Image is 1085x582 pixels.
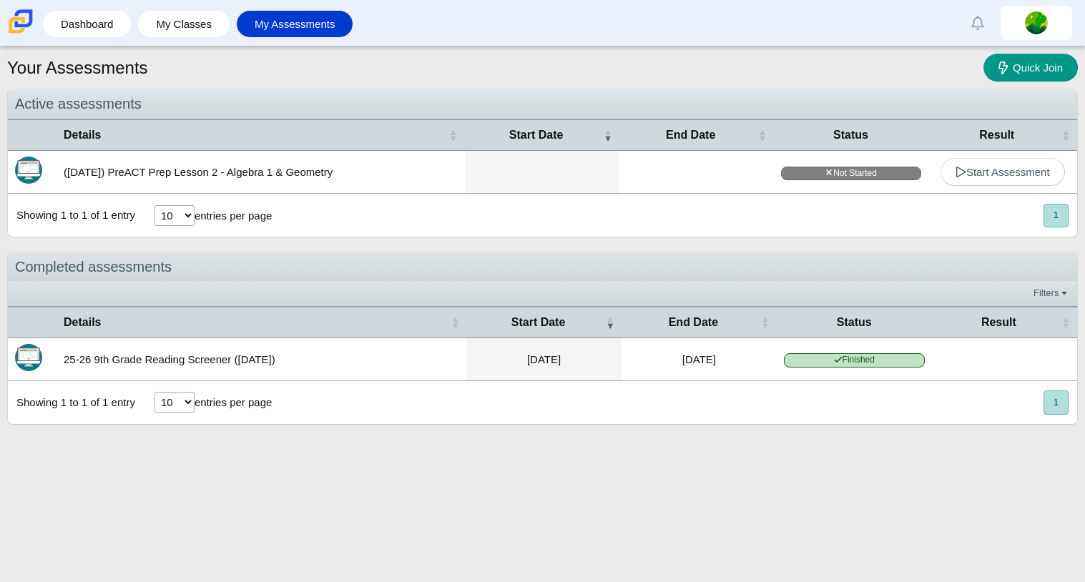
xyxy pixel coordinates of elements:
[939,315,1059,330] span: Result
[1030,286,1074,300] a: Filters
[57,338,466,381] td: 25-26 9th Grade Reading Screener ([DATE])
[936,127,1059,143] span: Result
[956,166,1050,178] span: Start Assessment
[472,127,601,143] span: Start Date
[195,396,272,408] label: entries per page
[781,167,921,180] span: Not Started
[6,6,36,36] img: Carmen School of Science & Technology
[1025,11,1048,34] img: evan.mecca.OlOUcr
[451,315,459,330] span: Details : Activate to sort
[15,344,42,371] img: Itembank
[64,127,446,143] span: Details
[8,89,1077,119] div: Active assessments
[8,252,1077,282] div: Completed assessments
[604,128,612,142] span: Start Date : Activate to remove sorting
[629,315,758,330] span: End Date
[1061,315,1070,330] span: Result : Activate to sort
[1042,390,1069,414] nav: pagination
[57,151,465,194] td: ([DATE]) PreACT Prep Lesson 2 - Algebra 1 & Geometry
[64,315,448,330] span: Details
[784,315,925,330] span: Status
[195,209,272,222] label: entries per page
[8,381,135,424] div: Showing 1 to 1 of 1 entry
[7,56,148,80] h1: Your Assessments
[1044,390,1069,414] button: 1
[606,315,614,330] span: Start Date : Activate to remove sorting
[449,128,458,142] span: Details : Activate to sort
[962,7,993,39] a: Alerts
[527,353,561,365] time: Aug 21, 2025 at 11:40 AM
[627,127,755,143] span: End Date
[15,157,42,184] img: Itembank
[1001,6,1072,40] a: evan.mecca.OlOUcr
[758,128,767,142] span: End Date : Activate to sort
[50,11,124,37] a: Dashboard
[1044,204,1069,227] button: 1
[145,11,222,37] a: My Classes
[682,353,716,365] time: Aug 21, 2025 at 12:02 PM
[761,315,770,330] span: End Date : Activate to sort
[941,158,1065,186] a: Start Assessment
[1061,128,1070,142] span: Result : Activate to sort
[1042,204,1069,227] nav: pagination
[781,127,921,143] span: Status
[983,54,1078,82] a: Quick Join
[244,11,346,37] a: My Assessments
[784,353,925,367] span: Finished
[6,26,36,39] a: Carmen School of Science & Technology
[8,194,135,237] div: Showing 1 to 1 of 1 entry
[473,315,603,330] span: Start Date
[1013,61,1063,74] span: Quick Join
